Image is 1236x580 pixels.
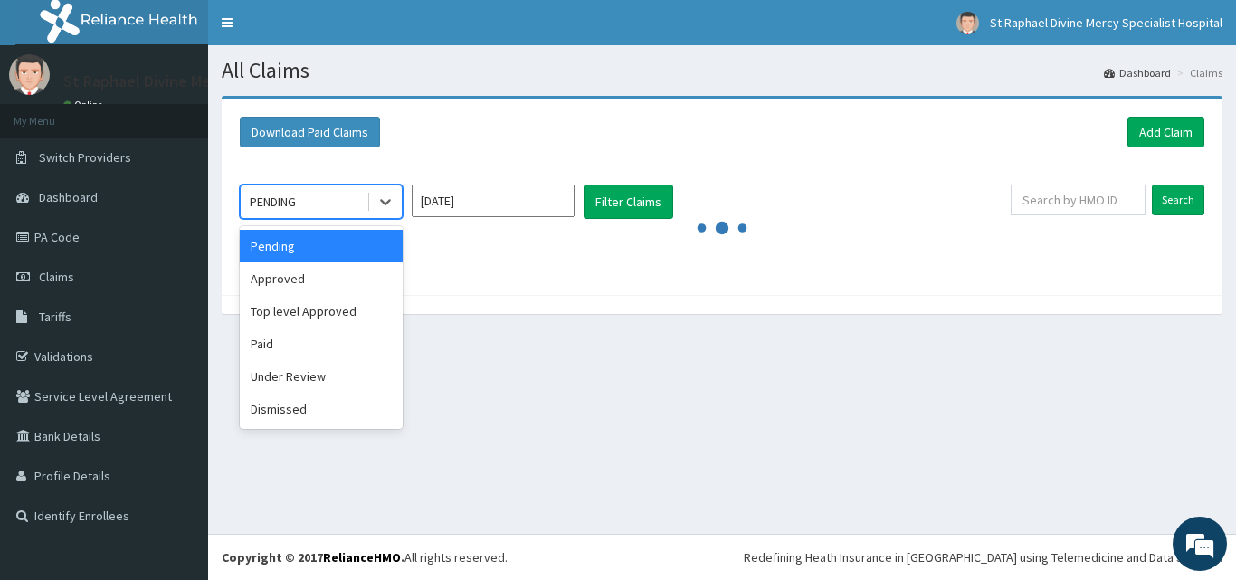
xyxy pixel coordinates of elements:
span: Claims [39,269,74,285]
textarea: Type your message and hit 'Enter' [9,387,345,451]
input: Search [1152,185,1204,215]
div: Pending [240,230,403,262]
div: Top level Approved [240,295,403,328]
a: Add Claim [1127,117,1204,147]
span: Tariffs [39,309,71,325]
div: Redefining Heath Insurance in [GEOGRAPHIC_DATA] using Telemedicine and Data Science! [744,548,1222,566]
div: Dismissed [240,393,403,425]
span: We're online! [105,175,250,357]
div: Minimize live chat window [297,9,340,52]
p: St Raphael Divine Mercy Specialist Hospital [63,73,369,90]
footer: All rights reserved. [208,534,1236,580]
img: User Image [956,12,979,34]
li: Claims [1173,65,1222,81]
svg: audio-loading [695,201,749,255]
a: RelianceHMO [323,549,401,566]
div: Chat with us now [94,101,304,125]
span: St Raphael Divine Mercy Specialist Hospital [990,14,1222,31]
img: d_794563401_company_1708531726252_794563401 [33,90,73,136]
input: Select Month and Year [412,185,575,217]
div: Approved [240,262,403,295]
h1: All Claims [222,59,1222,82]
div: Under Review [240,360,403,393]
input: Search by HMO ID [1011,185,1146,215]
img: User Image [9,54,50,95]
span: Dashboard [39,189,98,205]
div: Paid [240,328,403,360]
a: Online [63,99,107,111]
strong: Copyright © 2017 . [222,549,404,566]
a: Dashboard [1104,65,1171,81]
span: Switch Providers [39,149,131,166]
button: Download Paid Claims [240,117,380,147]
div: PENDING [250,193,296,211]
button: Filter Claims [584,185,673,219]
